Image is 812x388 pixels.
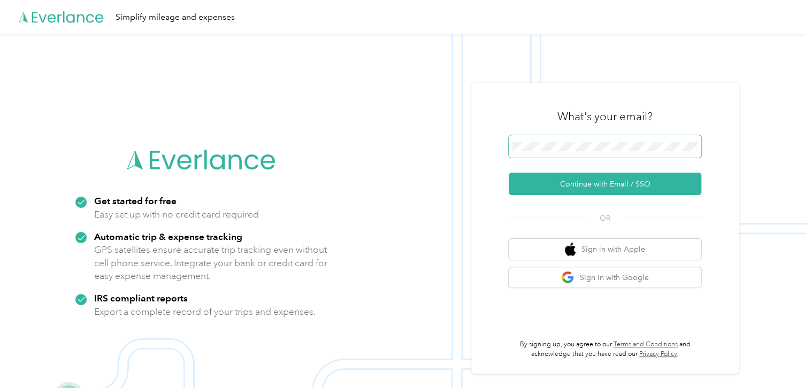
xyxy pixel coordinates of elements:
[561,271,574,284] img: google logo
[94,292,188,304] strong: IRS compliant reports
[94,208,259,221] p: Easy set up with no credit card required
[116,11,235,24] div: Simplify mileage and expenses
[94,195,177,206] strong: Get started for free
[509,173,701,195] button: Continue with Email / SSO
[614,340,678,348] a: Terms and Conditions
[509,239,701,260] button: apple logoSign in with Apple
[639,350,677,358] a: Privacy Policy
[94,305,316,319] p: Export a complete record of your trips and expenses.
[509,267,701,288] button: google logoSign in with Google
[94,231,242,242] strong: Automatic trip & expense tracking
[509,340,701,359] p: By signing up, you agree to our and acknowledge that you have read our .
[565,243,576,256] img: apple logo
[94,243,328,283] p: GPS satellites ensure accurate trip tracking even without cell phone service. Integrate your bank...
[557,109,653,124] h3: What's your email?
[586,213,624,224] span: OR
